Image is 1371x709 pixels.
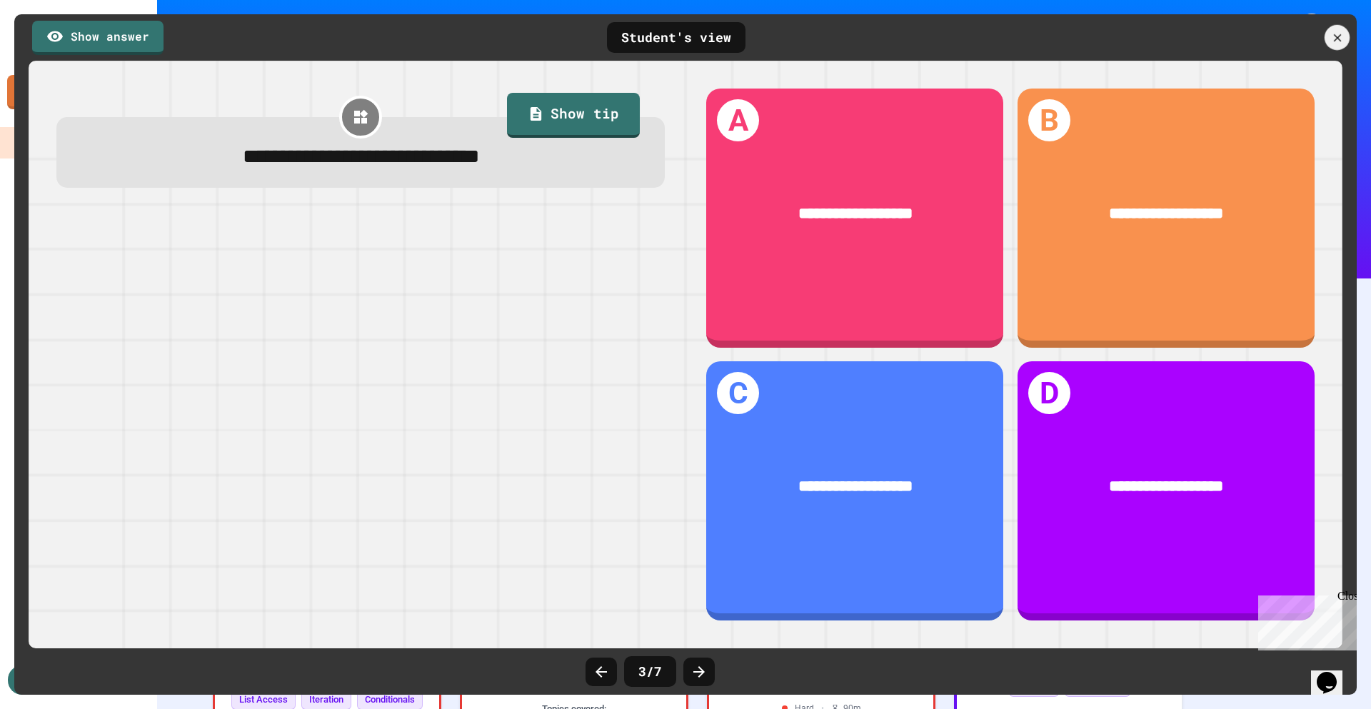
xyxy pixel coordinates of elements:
[1028,372,1070,414] h1: D
[624,656,676,687] div: 3 / 7
[1028,99,1070,141] h1: B
[717,372,759,414] h1: C
[32,21,164,55] a: Show answer
[6,6,99,91] div: Chat with us now!Close
[1311,652,1357,695] iframe: chat widget
[1252,590,1357,650] iframe: chat widget
[607,22,745,53] div: Student's view
[717,99,759,141] h1: A
[507,93,640,139] a: Show tip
